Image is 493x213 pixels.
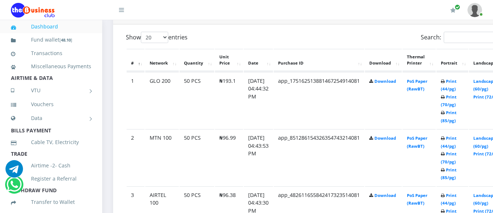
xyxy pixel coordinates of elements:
[180,129,214,186] td: 50 PCS
[441,110,457,123] a: Print (85/pg)
[407,135,427,149] a: PoS Paper (RawBT)
[11,31,91,49] a: Fund wallet[48.10]
[407,78,427,92] a: PoS Paper (RawBT)
[59,37,72,43] small: [ ]
[436,49,468,71] th: Portrait: activate to sort column ascending
[274,129,364,186] td: app_851286154326354743214081
[127,49,145,71] th: #: activate to sort column descending
[374,135,396,141] a: Download
[441,193,457,206] a: Print (44/pg)
[441,94,457,108] a: Print (70/pg)
[403,49,436,71] th: Thermal Printer: activate to sort column ascending
[274,72,364,129] td: app_175162513881467254914081
[441,78,457,92] a: Print (44/pg)
[407,193,427,206] a: PoS Paper (RawBT)
[11,194,91,210] a: Transfer to Wallet
[11,157,91,174] a: Airtime -2- Cash
[215,129,243,186] td: ₦96.99
[215,49,243,71] th: Unit Price: activate to sort column ascending
[450,7,456,13] i: Renew/Upgrade Subscription
[374,193,396,198] a: Download
[244,72,273,129] td: [DATE] 04:44:32 PM
[365,49,402,71] th: Download: activate to sort column ascending
[127,72,145,129] td: 1
[441,151,457,164] a: Print (70/pg)
[244,129,273,186] td: [DATE] 04:43:53 PM
[11,134,91,151] a: Cable TV, Electricity
[11,3,55,18] img: Logo
[374,78,396,84] a: Download
[180,72,214,129] td: 50 PCS
[126,32,188,43] label: Show entries
[11,109,91,127] a: Data
[11,58,91,75] a: Miscellaneous Payments
[180,49,214,71] th: Quantity: activate to sort column ascending
[145,49,179,71] th: Network: activate to sort column ascending
[127,129,145,186] td: 2
[145,72,179,129] td: GLO 200
[5,166,23,178] a: Chat for support
[141,32,168,43] select: Showentries
[441,167,457,181] a: Print (85/pg)
[7,181,22,193] a: Chat for support
[11,170,91,187] a: Register a Referral
[215,72,243,129] td: ₦193.1
[11,81,91,100] a: VTU
[61,37,71,43] b: 48.10
[455,4,460,10] span: Renew/Upgrade Subscription
[145,129,179,186] td: MTN 100
[11,45,91,62] a: Transactions
[441,135,457,149] a: Print (44/pg)
[467,3,482,17] img: User
[274,49,364,71] th: Purchase ID: activate to sort column ascending
[244,49,273,71] th: Date: activate to sort column ascending
[11,96,91,113] a: Vouchers
[11,18,91,35] a: Dashboard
